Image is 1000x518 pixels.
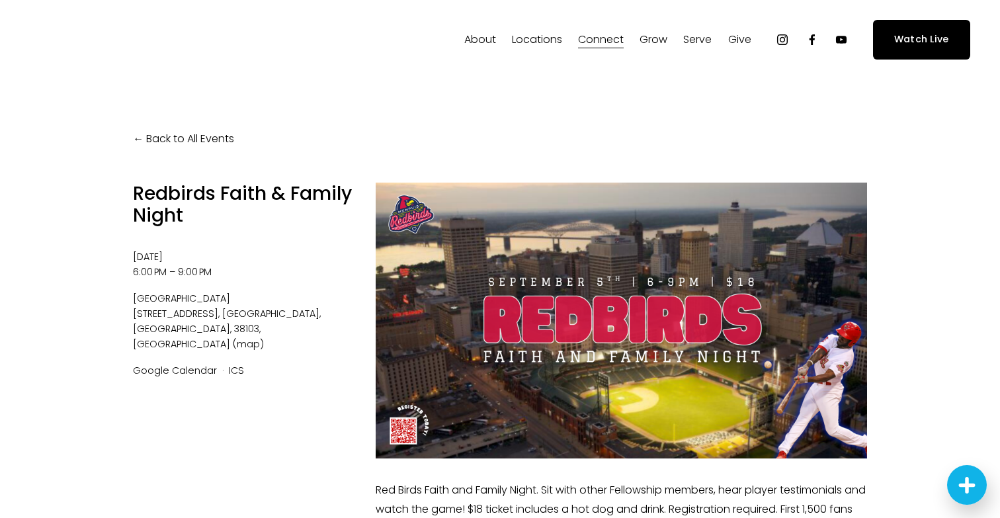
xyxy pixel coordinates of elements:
a: (map) [233,337,264,351]
a: folder dropdown [728,29,751,50]
img: Fellowship Memphis [30,26,214,53]
span: [GEOGRAPHIC_DATA], [GEOGRAPHIC_DATA], 38103 [133,307,321,335]
a: folder dropdown [578,29,624,50]
h1: Redbirds Faith & Family Night [133,183,353,227]
a: Watch Live [873,20,970,59]
a: ICS [229,364,244,377]
a: Facebook [806,33,819,46]
span: [GEOGRAPHIC_DATA] [133,291,353,306]
time: 9:00 PM [178,265,212,279]
time: [DATE] [133,250,163,263]
span: Serve [683,30,712,50]
a: folder dropdown [512,29,562,50]
a: Instagram [776,33,789,46]
a: folder dropdown [683,29,712,50]
span: About [464,30,496,50]
time: 6:00 PM [133,265,167,279]
span: [STREET_ADDRESS] [133,307,222,320]
a: folder dropdown [640,29,667,50]
a: folder dropdown [464,29,496,50]
a: Google Calendar [133,364,217,377]
span: Locations [512,30,562,50]
span: [GEOGRAPHIC_DATA] [133,337,230,351]
span: Give [728,30,751,50]
a: Back to All Events [133,130,234,149]
span: Grow [640,30,667,50]
a: YouTube [835,33,848,46]
span: Connect [578,30,624,50]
